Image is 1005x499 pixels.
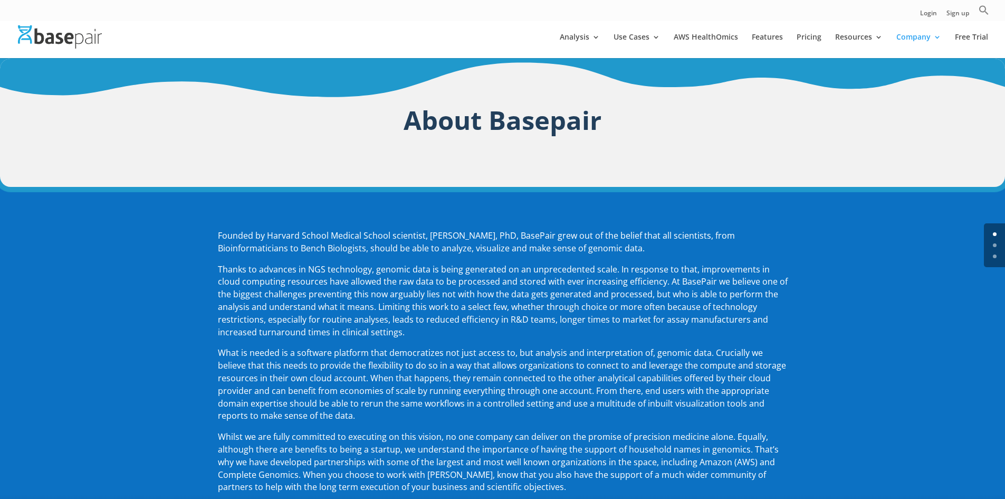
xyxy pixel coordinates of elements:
[218,431,779,493] span: Whilst we are fully committed to executing on this vision, no one company can deliver on the prom...
[752,33,783,58] a: Features
[946,10,969,21] a: Sign up
[979,5,989,15] svg: Search
[218,101,788,144] h1: About Basepair
[797,33,821,58] a: Pricing
[993,255,997,258] a: 2
[896,33,941,58] a: Company
[614,33,660,58] a: Use Cases
[993,232,997,236] a: 0
[920,10,937,21] a: Login
[560,33,600,58] a: Analysis
[18,25,102,48] img: Basepair
[955,33,988,58] a: Free Trial
[218,347,788,431] p: What is needed is a software platform that democratizes not just access to, but analysis and inte...
[218,263,788,338] span: Thanks to advances in NGS technology, genomic data is being generated on an unprecedented scale. ...
[218,230,788,263] p: Founded by Harvard School Medical School scientist, [PERSON_NAME], PhD, BasePair grew out of the ...
[835,33,883,58] a: Resources
[674,33,738,58] a: AWS HealthOmics
[979,5,989,21] a: Search Icon Link
[993,243,997,247] a: 1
